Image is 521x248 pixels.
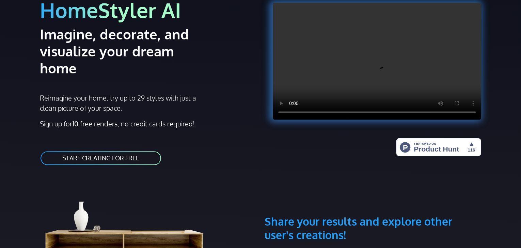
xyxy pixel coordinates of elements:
[40,119,256,129] p: Sign up for , no credit cards required!
[396,138,481,156] img: HomeStyler AI - Interior Design Made Easy: One Click to Your Dream Home | Product Hunt
[265,182,481,242] h3: Share your results and explore other user's creations!
[40,150,162,166] a: START CREATING FOR FREE
[40,25,213,76] h2: Imagine, decorate, and visualize your dream home
[72,119,117,128] strong: 10 free renders
[40,93,202,113] p: Reimagine your home: try up to 29 styles with just a clean picture of your space.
